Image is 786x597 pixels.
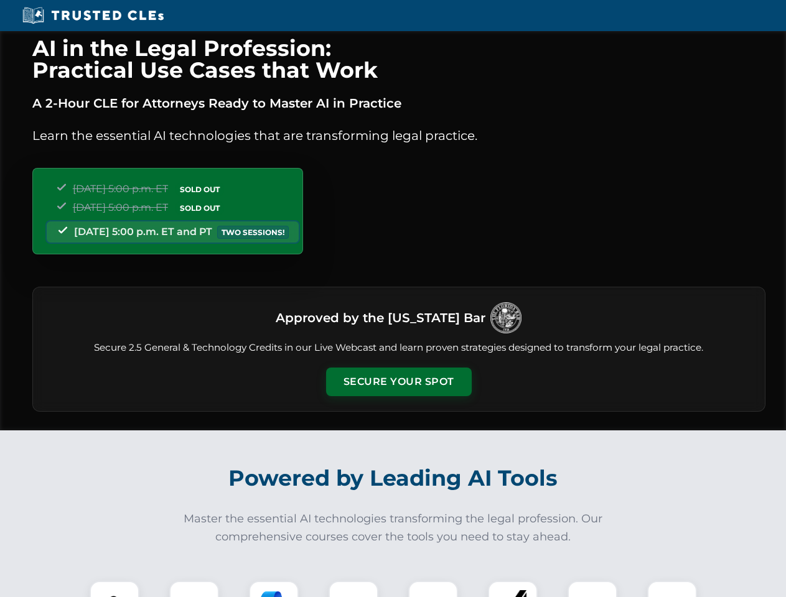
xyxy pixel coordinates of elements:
h1: AI in the Legal Profession: Practical Use Cases that Work [32,37,765,81]
h2: Powered by Leading AI Tools [49,456,738,500]
h3: Approved by the [US_STATE] Bar [276,307,485,329]
span: SOLD OUT [175,183,224,196]
p: A 2-Hour CLE for Attorneys Ready to Master AI in Practice [32,93,765,113]
img: Logo [490,302,522,333]
p: Learn the essential AI technologies that are transforming legal practice. [32,126,765,146]
p: Secure 2.5 General & Technology Credits in our Live Webcast and learn proven strategies designed ... [48,341,750,355]
p: Master the essential AI technologies transforming the legal profession. Our comprehensive courses... [175,510,611,546]
span: SOLD OUT [175,201,224,215]
button: Secure Your Spot [326,368,472,396]
img: Trusted CLEs [19,6,167,25]
span: [DATE] 5:00 p.m. ET [73,183,168,195]
span: [DATE] 5:00 p.m. ET [73,201,168,213]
